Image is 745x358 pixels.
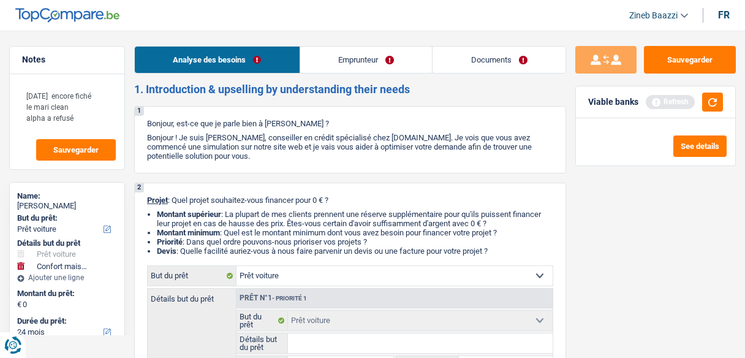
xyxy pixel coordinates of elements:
[236,294,310,302] div: Prêt n°1
[147,133,553,161] p: Bonjour ! Je suis [PERSON_NAME], conseiller en crédit spécialisé chez [DOMAIN_NAME]. Je vois que ...
[629,10,678,21] span: Zineb Baazzi
[135,183,144,192] div: 2
[272,295,307,302] span: - Priorité 1
[17,300,21,310] span: €
[17,191,117,201] div: Name:
[135,107,144,116] div: 1
[157,228,220,237] strong: Montant minimum
[644,46,736,74] button: Sauvegarder
[17,316,115,326] label: Durée du prêt:
[236,311,288,330] label: But du prêt
[673,135,727,157] button: See details
[147,119,553,128] p: Bonjour, est-ce que je parle bien à [PERSON_NAME] ?
[17,213,115,223] label: But du prêt:
[718,9,730,21] div: fr
[157,210,553,228] li: : La plupart de mes clients prennent une réserve supplémentaire pour qu'ils puissent financer leu...
[17,273,117,282] div: Ajouter une ligne
[157,237,183,246] strong: Priorité
[236,333,288,353] label: Détails but du prêt
[147,196,553,205] p: : Quel projet souhaitez-vous financer pour 0 € ?
[646,95,695,109] div: Refresh
[17,201,117,211] div: [PERSON_NAME]
[135,47,300,73] a: Analyse des besoins
[147,196,168,205] span: Projet
[619,6,688,26] a: Zineb Baazzi
[157,246,553,256] li: : Quelle facilité auriez-vous à nous faire parvenir un devis ou une facture pour votre projet ?
[157,237,553,246] li: : Dans quel ordre pouvons-nous prioriser vos projets ?
[53,146,99,154] span: Sauvegarder
[148,266,236,286] label: But du prêt
[300,47,433,73] a: Emprunteur
[134,83,566,96] h2: 1. Introduction & upselling by understanding their needs
[17,289,115,299] label: Montant du prêt:
[157,246,176,256] span: Devis
[157,228,553,237] li: : Quel est le montant minimum dont vous avez besoin pour financer votre projet ?
[17,238,117,248] div: Détails but du prêt
[148,289,236,303] label: Détails but du prêt
[157,210,221,219] strong: Montant supérieur
[22,55,112,65] h5: Notes
[15,8,119,23] img: TopCompare Logo
[433,47,565,73] a: Documents
[36,139,116,161] button: Sauvegarder
[588,97,638,107] div: Viable banks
